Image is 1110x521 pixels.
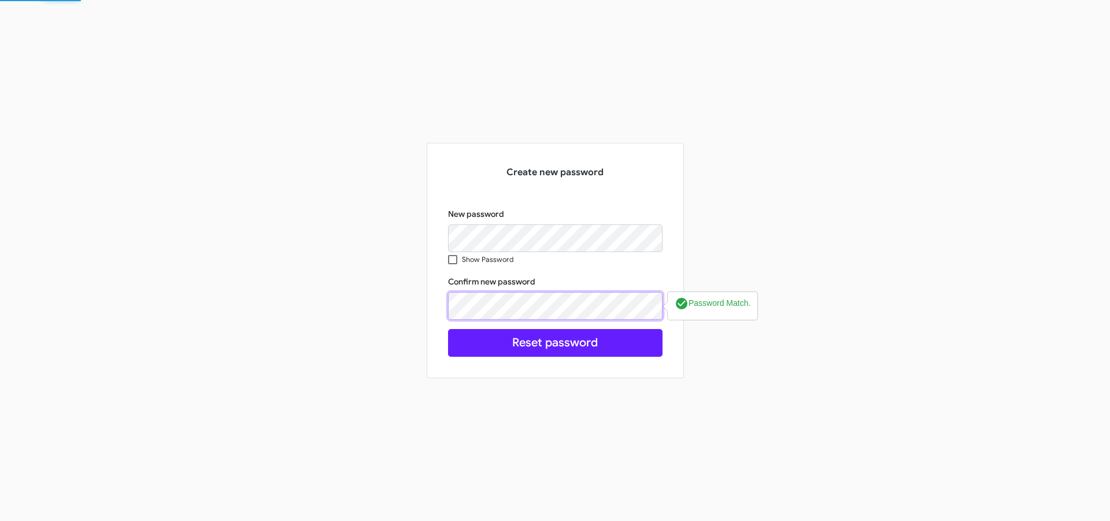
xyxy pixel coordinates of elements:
label: Confirm new password [448,276,535,287]
button: Reset password [448,329,663,357]
label: Password Match. [675,297,750,311]
label: New password [448,208,504,220]
i: check_circle [675,297,689,311]
h3: Create new password [448,164,663,180]
small: Show Password [462,255,513,264]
